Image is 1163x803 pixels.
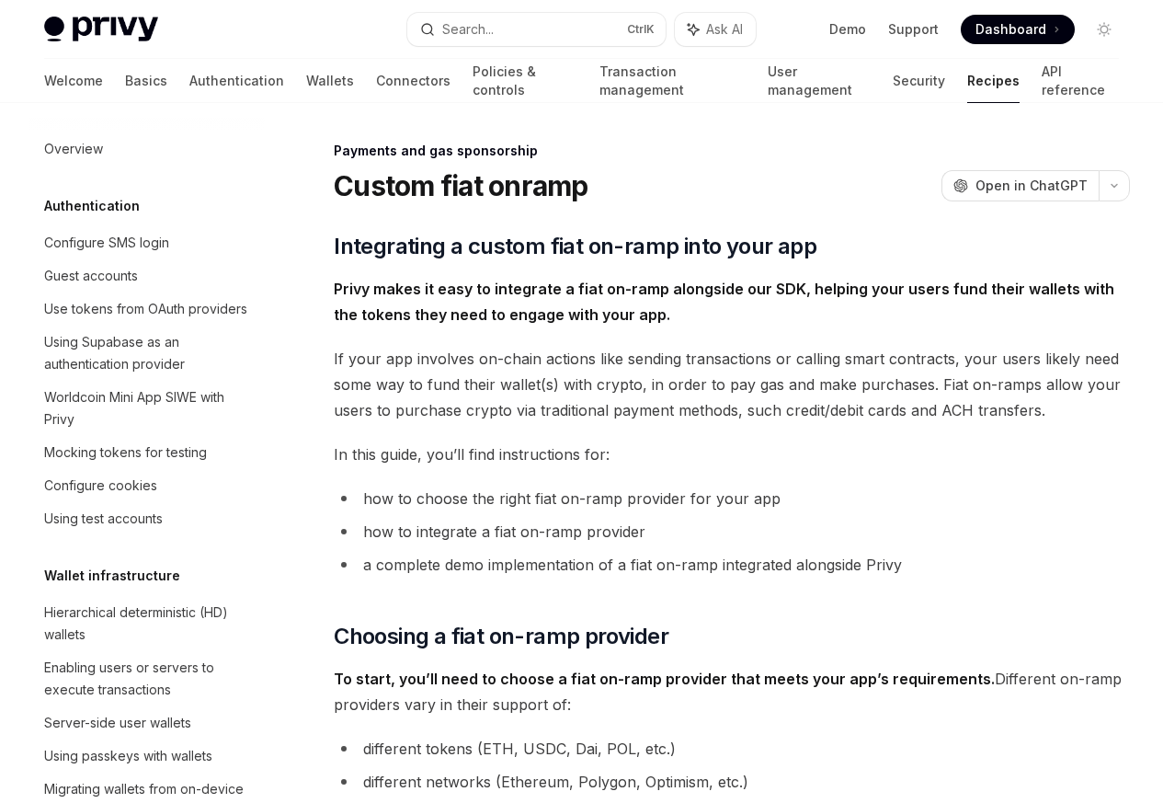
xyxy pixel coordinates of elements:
[334,736,1130,762] li: different tokens (ETH, USDC, Dai, POL, etc.)
[334,442,1130,467] span: In this guide, you’ll find instructions for:
[768,59,872,103] a: User management
[44,508,163,530] div: Using test accounts
[675,13,756,46] button: Ask AI
[334,666,1130,717] span: Different on-ramp providers vary in their support of:
[29,293,265,326] a: Use tokens from OAuth providers
[29,381,265,436] a: Worldcoin Mini App SIWE with Privy
[29,326,265,381] a: Using Supabase as an authentication provider
[1042,59,1119,103] a: API reference
[334,232,816,261] span: Integrating a custom fiat on-ramp into your app
[44,475,157,497] div: Configure cookies
[941,170,1099,201] button: Open in ChatGPT
[44,232,169,254] div: Configure SMS login
[334,280,1114,324] strong: Privy makes it easy to integrate a fiat on-ramp alongside our SDK, helping your users fund their ...
[29,706,265,740] a: Server-side user wallets
[44,298,247,320] div: Use tokens from OAuth providers
[407,13,666,46] button: Search...CtrlK
[975,177,1088,195] span: Open in ChatGPT
[829,20,866,39] a: Demo
[961,15,1075,44] a: Dashboard
[44,657,254,701] div: Enabling users or servers to execute transactions
[334,346,1130,423] span: If your app involves on-chain actions like sending transactions or calling smart contracts, your ...
[189,59,284,103] a: Authentication
[627,22,655,37] span: Ctrl K
[44,602,254,646] div: Hierarchical deterministic (HD) wallets
[1089,15,1119,44] button: Toggle dark mode
[44,442,207,464] div: Mocking tokens for testing
[442,18,494,40] div: Search...
[29,651,265,706] a: Enabling users or servers to execute transactions
[44,745,212,767] div: Using passkeys with wallets
[334,142,1130,160] div: Payments and gas sponsorship
[44,565,180,587] h5: Wallet infrastructure
[44,712,191,734] div: Server-side user wallets
[44,59,103,103] a: Welcome
[334,670,995,688] strong: To start, you’ll need to choose a fiat on-ramp provider that meets your app’s requirements.
[44,17,158,42] img: light logo
[334,622,668,651] span: Choosing a fiat on-ramp provider
[706,20,743,39] span: Ask AI
[376,59,450,103] a: Connectors
[29,502,265,535] a: Using test accounts
[888,20,939,39] a: Support
[44,138,103,160] div: Overview
[334,552,1130,578] li: a complete demo implementation of a fiat on-ramp integrated alongside Privy
[44,386,254,430] div: Worldcoin Mini App SIWE with Privy
[306,59,354,103] a: Wallets
[893,59,945,103] a: Security
[334,519,1130,545] li: how to integrate a fiat on-ramp provider
[334,169,588,202] h1: Custom fiat onramp
[29,596,265,651] a: Hierarchical deterministic (HD) wallets
[44,265,138,287] div: Guest accounts
[29,259,265,293] a: Guest accounts
[125,59,167,103] a: Basics
[29,469,265,502] a: Configure cookies
[334,486,1130,511] li: how to choose the right fiat on-ramp provider for your app
[975,20,1046,39] span: Dashboard
[473,59,577,103] a: Policies & controls
[44,195,140,217] h5: Authentication
[967,59,1020,103] a: Recipes
[29,740,265,773] a: Using passkeys with wallets
[29,436,265,469] a: Mocking tokens for testing
[29,226,265,259] a: Configure SMS login
[29,132,265,166] a: Overview
[334,769,1130,795] li: different networks (Ethereum, Polygon, Optimism, etc.)
[44,331,254,375] div: Using Supabase as an authentication provider
[599,59,745,103] a: Transaction management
